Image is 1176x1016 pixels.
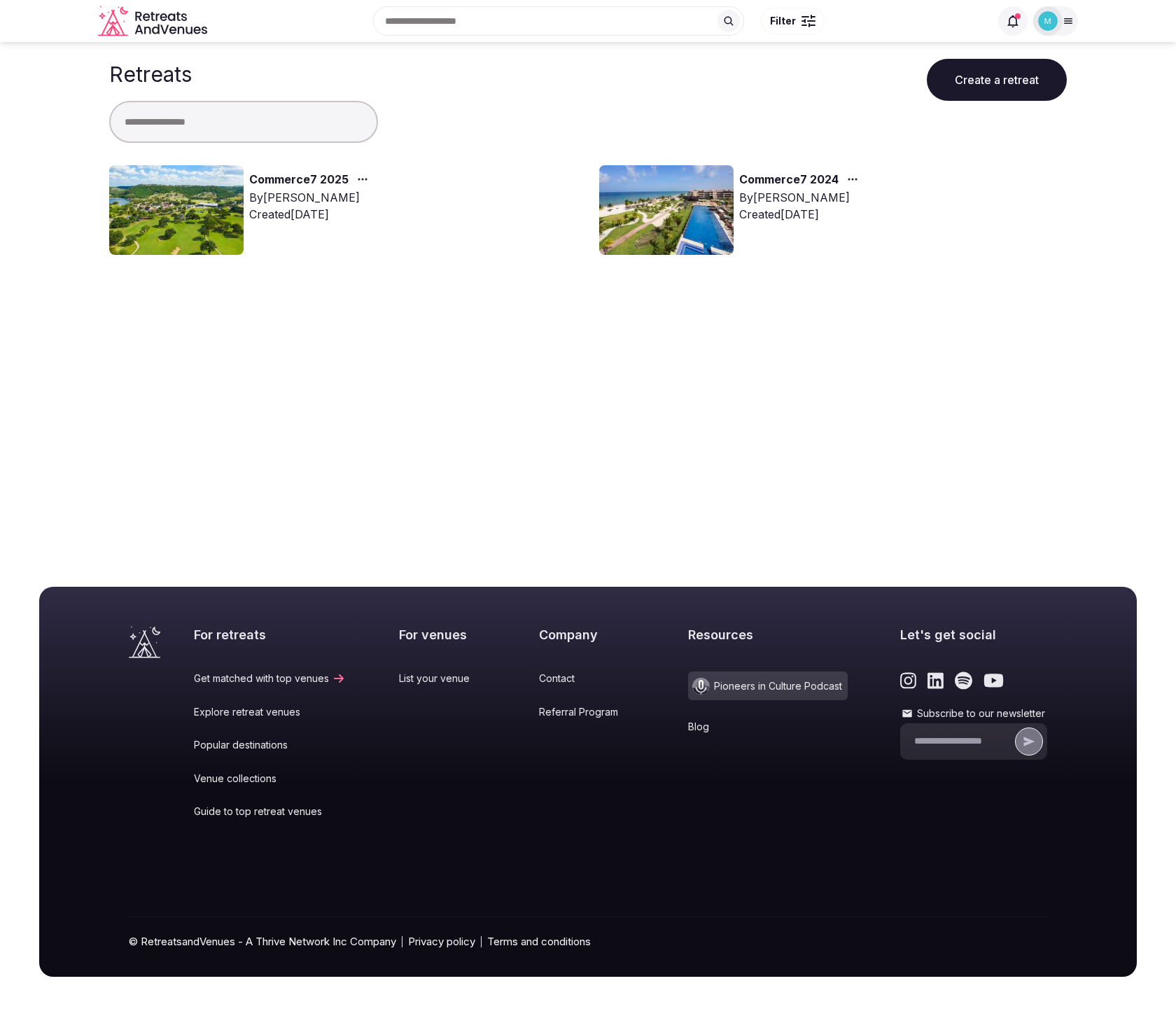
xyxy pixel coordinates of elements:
a: Link to the retreats and venues Instagram page [900,671,916,690]
a: Pioneers in Culture Podcast [688,671,848,700]
a: Venue collections [194,772,346,786]
svg: Retreats and Venues company logo [98,6,210,37]
h1: Retreats [109,62,192,87]
h2: For retreats [194,626,346,643]
a: Referral Program [539,705,635,719]
img: Top retreat image for the retreat: Commerce7 2025 [109,165,244,255]
a: Commerce7 2025 [249,171,349,189]
a: Explore retreat venues [194,705,346,719]
div: Created [DATE] [249,206,374,223]
div: By [PERSON_NAME] [249,189,374,206]
a: Get matched with top venues [194,671,346,686]
a: Terms and conditions [487,934,591,949]
a: Link to the retreats and venues Spotify page [955,671,972,690]
div: By [PERSON_NAME] [739,189,864,206]
div: Created [DATE] [739,206,864,223]
a: Popular destinations [194,738,346,752]
a: List your venue [399,671,486,686]
button: Filter [761,8,825,34]
h2: Resources [688,626,848,643]
span: Filter [770,14,796,28]
a: Guide to top retreat venues [194,805,346,819]
a: Privacy policy [408,934,475,949]
a: Link to the retreats and venues Youtube page [983,671,1004,690]
div: © RetreatsandVenues - A Thrive Network Inc Company [129,917,1047,977]
label: Subscribe to our newsletter [900,707,1047,721]
img: Top retreat image for the retreat: Commerce7 2024 [599,165,734,255]
a: Visit the homepage [98,6,210,37]
a: Link to the retreats and venues LinkedIn page [927,671,944,690]
h2: Company [539,626,635,643]
img: michael.ofarrell [1038,11,1058,31]
h2: For venues [399,626,486,643]
a: Blog [688,720,848,734]
button: Create a retreat [927,59,1067,101]
a: Visit the homepage [129,626,160,658]
a: Commerce7 2024 [739,171,839,189]
a: Contact [539,671,635,686]
h2: Let's get social [900,626,1047,643]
